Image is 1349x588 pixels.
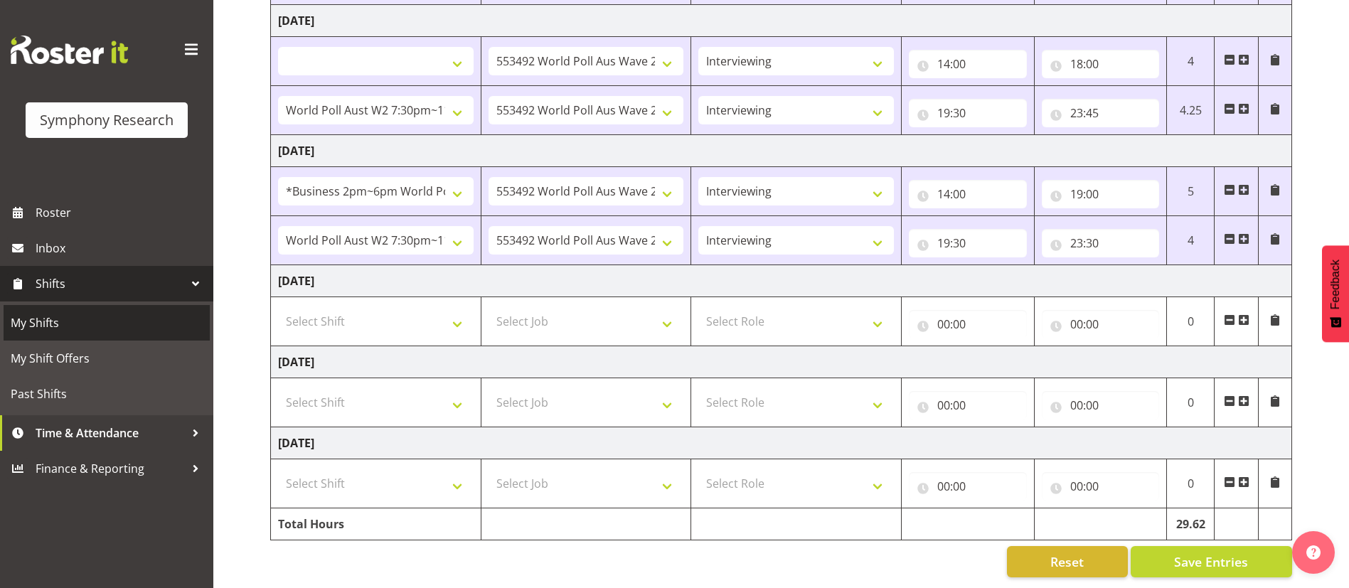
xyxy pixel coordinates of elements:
span: Shifts [36,273,185,294]
span: My Shift Offers [11,348,203,369]
span: Feedback [1329,260,1342,309]
span: My Shifts [11,312,203,333]
td: 4.25 [1167,86,1215,135]
input: Click to select... [909,310,1027,338]
td: 0 [1167,297,1215,346]
input: Click to select... [909,391,1027,419]
input: Click to select... [1042,99,1160,127]
span: Time & Attendance [36,422,185,444]
input: Click to select... [1042,50,1160,78]
td: 4 [1167,216,1215,265]
span: Save Entries [1174,552,1248,571]
div: Symphony Research [40,109,174,131]
td: [DATE] [271,427,1292,459]
td: 0 [1167,378,1215,427]
input: Click to select... [1042,310,1160,338]
a: My Shift Offers [4,341,210,376]
a: My Shifts [4,305,210,341]
td: [DATE] [271,265,1292,297]
input: Click to select... [1042,180,1160,208]
td: 5 [1167,167,1215,216]
td: 29.62 [1167,508,1215,540]
input: Click to select... [909,99,1027,127]
input: Click to select... [1042,472,1160,501]
button: Reset [1007,546,1128,577]
span: Reset [1050,552,1084,571]
td: [DATE] [271,346,1292,378]
td: [DATE] [271,135,1292,167]
span: Finance & Reporting [36,458,185,479]
span: Past Shifts [11,383,203,405]
td: 0 [1167,459,1215,508]
span: Inbox [36,237,206,259]
button: Save Entries [1131,546,1292,577]
td: [DATE] [271,5,1292,37]
img: Rosterit website logo [11,36,128,64]
input: Click to select... [909,472,1027,501]
input: Click to select... [1042,391,1160,419]
td: Total Hours [271,508,481,540]
button: Feedback - Show survey [1322,245,1349,342]
input: Click to select... [909,229,1027,257]
input: Click to select... [1042,229,1160,257]
span: Roster [36,202,206,223]
input: Click to select... [909,50,1027,78]
td: 4 [1167,37,1215,86]
input: Click to select... [909,180,1027,208]
a: Past Shifts [4,376,210,412]
img: help-xxl-2.png [1306,545,1321,560]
